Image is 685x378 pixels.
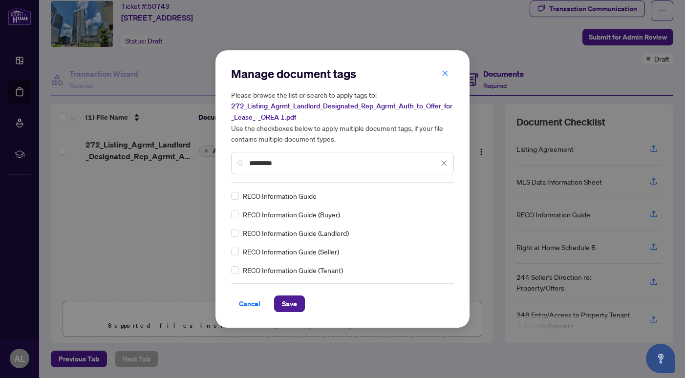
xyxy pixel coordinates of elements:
[231,89,454,144] h5: Please browse the list or search to apply tags to: Use the checkboxes below to apply multiple doc...
[239,296,260,312] span: Cancel
[243,190,317,201] span: RECO Information Guide
[274,295,305,312] button: Save
[243,228,349,238] span: RECO Information Guide (Landlord)
[243,209,340,220] span: RECO Information Guide (Buyer)
[231,66,454,82] h2: Manage document tags
[243,265,343,275] span: RECO Information Guide (Tenant)
[442,70,449,77] span: close
[243,246,339,257] span: RECO Information Guide (Seller)
[231,295,268,312] button: Cancel
[646,344,675,373] button: Open asap
[441,160,448,167] span: close
[231,102,452,122] span: 272_Listing_Agrmt_Landlord_Designated_Rep_Agrmt_Auth_to_Offer_for_Lease_-_OREA 1.pdf
[282,296,297,312] span: Save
